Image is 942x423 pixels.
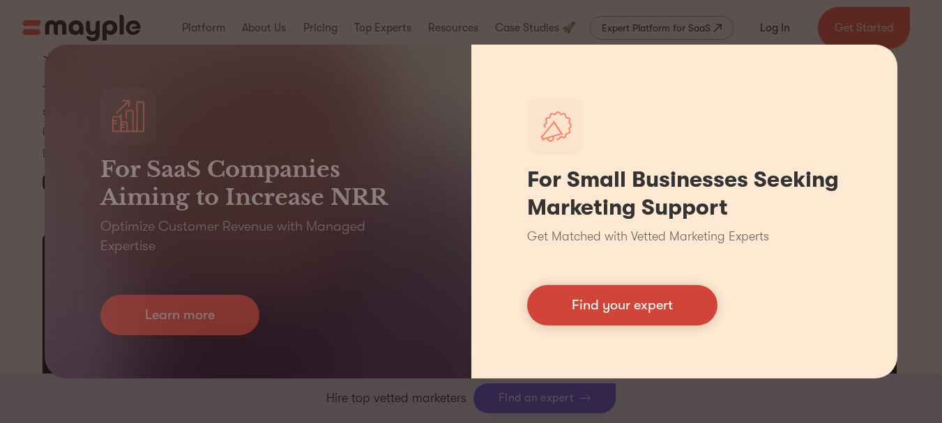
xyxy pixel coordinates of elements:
[100,155,416,211] h3: For SaaS Companies Aiming to Increase NRR
[527,285,717,325] a: Find your expert
[527,166,842,222] h1: For Small Businesses Seeking Marketing Support
[100,295,259,335] a: Learn more
[100,217,416,256] p: Optimize Customer Revenue with Managed Expertise
[527,227,769,246] p: Get Matched with Vetted Marketing Experts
